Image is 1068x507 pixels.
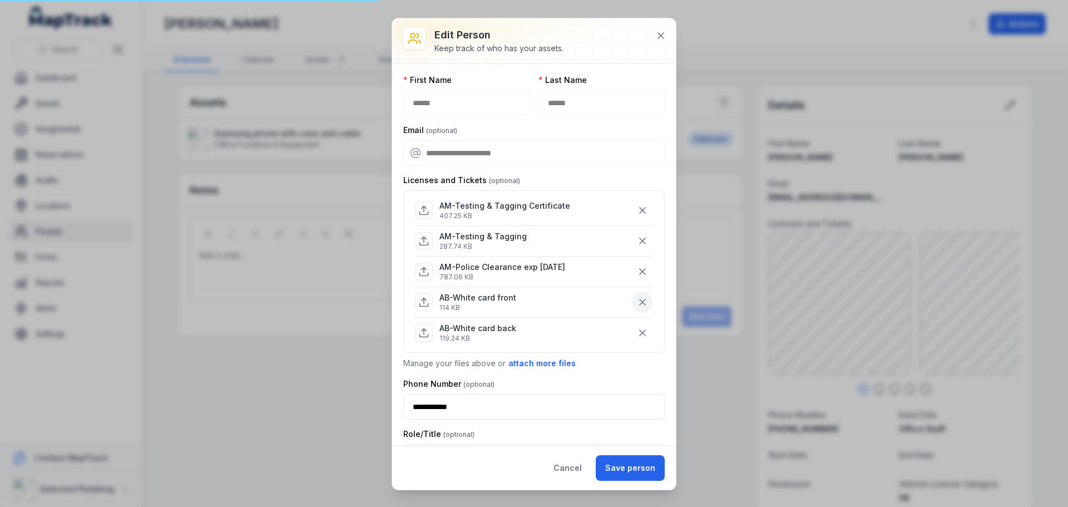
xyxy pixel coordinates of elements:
p: 114 KB [439,303,516,312]
label: Licenses and Tickets [403,175,520,186]
button: Office Staff. [403,444,665,470]
p: AM-Testing & Tagging [439,231,527,242]
p: 287.74 KB [439,242,527,251]
p: 787.06 KB [439,273,565,282]
label: Last Name [538,75,587,86]
p: AB-White card back [439,323,516,334]
p: 119.24 KB [439,334,516,343]
p: Manage your files above or [403,357,665,370]
label: Role/Title [403,429,474,440]
p: AB-White card front [439,292,516,303]
h3: Edit person [434,27,563,43]
p: AM-Testing & Tagging Certificate [439,200,570,211]
label: First Name [403,75,452,86]
div: Keep track of who has your assets. [434,43,563,54]
button: attach more files [508,357,576,370]
label: Email [403,125,457,136]
label: Phone Number [403,378,495,390]
button: Cancel [544,455,591,481]
p: AM-Police Clearance exp [DATE] [439,262,565,273]
button: Save person [596,455,665,481]
p: 407.25 KB [439,211,570,220]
